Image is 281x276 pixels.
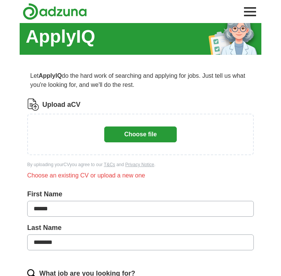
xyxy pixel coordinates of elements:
a: T&Cs [104,162,115,167]
img: CV Icon [27,99,39,111]
a: Privacy Notice [125,162,154,167]
button: Choose file [104,126,177,142]
label: Upload a CV [42,100,80,110]
strong: ApplyIQ [39,72,62,79]
p: Let do the hard work of searching and applying for jobs. Just tell us what you're looking for, an... [27,68,254,93]
div: Choose an existing CV or upload a new one [27,171,254,180]
label: Last Name [27,223,254,233]
button: Toggle main navigation menu [242,3,258,20]
h1: ApplyIQ [26,23,95,50]
label: First Name [27,189,254,199]
img: Adzuna logo [23,3,87,20]
div: By uploading your CV you agree to our and . [27,161,254,168]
